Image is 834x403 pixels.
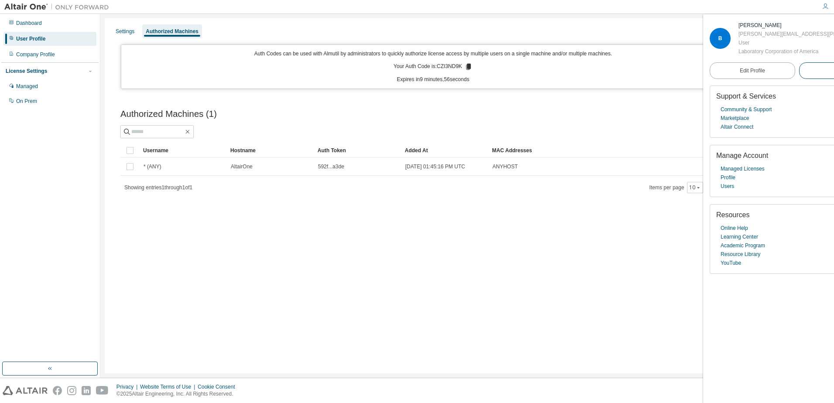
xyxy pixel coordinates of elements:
div: Username [143,143,223,157]
a: YouTube [721,259,741,267]
div: Managed [16,83,38,90]
div: Cookie Consent [198,383,240,390]
div: On Prem [16,98,37,105]
span: Items per page [649,182,703,193]
div: MAC Addresses [492,143,722,157]
a: Managed Licenses [721,164,765,173]
p: © 2025 Altair Engineering, Inc. All Rights Reserved. [116,390,240,398]
span: ANYHOST [492,163,518,170]
span: B [718,35,722,41]
p: Expires in 9 minutes, 56 seconds [126,76,740,83]
span: Manage Account [716,152,768,159]
div: Settings [116,28,134,35]
div: Authorized Machines [146,28,198,35]
a: Online Help [721,224,748,232]
button: 10 [689,184,701,191]
a: Marketplace [721,114,749,123]
img: altair_logo.svg [3,386,48,395]
a: Community & Support [721,105,772,114]
span: Resources [716,211,749,219]
div: Added At [405,143,485,157]
span: AltairOne [231,163,253,170]
img: facebook.svg [53,386,62,395]
div: License Settings [6,68,47,75]
a: Users [721,182,734,191]
a: Altair Connect [721,123,753,131]
a: Academic Program [721,241,765,250]
div: User Profile [16,35,45,42]
img: instagram.svg [67,386,76,395]
div: Auth Token [318,143,398,157]
img: linkedin.svg [82,386,91,395]
a: Edit Profile [710,62,795,79]
div: Website Terms of Use [140,383,198,390]
div: Privacy [116,383,140,390]
a: Profile [721,173,735,182]
span: Authorized Machines (1) [120,109,217,119]
div: Company Profile [16,51,55,58]
div: Dashboard [16,20,42,27]
span: 592f...a3de [318,163,344,170]
img: youtube.svg [96,386,109,395]
span: Edit Profile [740,67,765,74]
p: Your Auth Code is: CZI3ND9K [393,63,472,71]
span: Support & Services [716,92,776,100]
img: Altair One [4,3,113,11]
p: Auth Codes can be used with Almutil by administrators to quickly authorize license access by mult... [126,50,740,58]
span: * (ANY) [144,163,161,170]
span: Showing entries 1 through 1 of 1 [124,184,192,191]
a: Learning Center [721,232,758,241]
div: Hostname [230,143,311,157]
span: [DATE] 01:45:16 PM UTC [405,163,465,170]
a: Resource Library [721,250,760,259]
